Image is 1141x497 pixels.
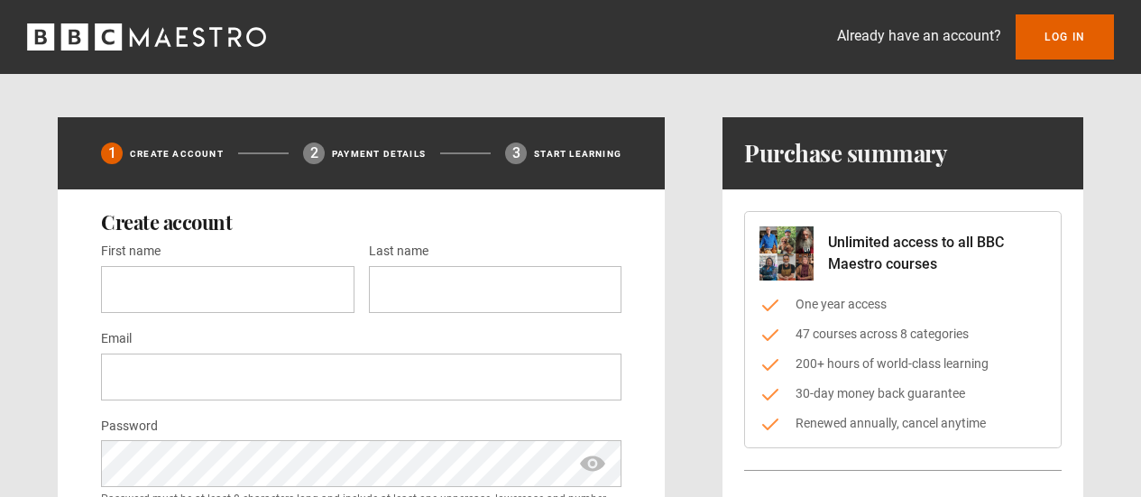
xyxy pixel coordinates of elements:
li: Renewed annually, cancel anytime [759,414,1046,433]
p: Payment details [332,147,426,161]
div: 2 [303,143,325,164]
p: Already have an account? [837,25,1001,47]
div: 3 [505,143,527,164]
p: Start learning [534,147,621,161]
h2: Create account [101,211,621,233]
p: Create Account [130,147,224,161]
li: 200+ hours of world-class learning [759,354,1046,373]
a: Log In [1016,14,1114,60]
div: 1 [101,143,123,164]
h1: Purchase summary [744,139,947,168]
li: 30-day money back guarantee [759,384,1046,403]
p: Unlimited access to all BBC Maestro courses [828,232,1046,275]
li: 47 courses across 8 categories [759,325,1046,344]
label: Email [101,328,132,350]
svg: BBC Maestro [27,23,266,51]
label: Password [101,416,158,437]
label: First name [101,241,161,262]
li: One year access [759,295,1046,314]
label: Last name [369,241,428,262]
span: show password [578,440,607,487]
